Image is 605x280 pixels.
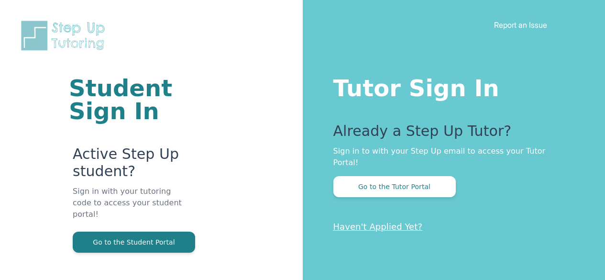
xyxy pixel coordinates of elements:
[73,232,195,253] button: Go to the Student Portal
[333,222,423,232] a: Haven't Applied Yet?
[333,73,567,100] h1: Tutor Sign In
[333,176,456,197] button: Go to the Tutor Portal
[494,20,547,30] a: Report an Issue
[73,146,188,186] p: Active Step Up student?
[333,146,567,168] p: Sign in to with your Step Up email to access your Tutor Portal!
[73,186,188,232] p: Sign in with your tutoring code to access your student portal!
[19,19,111,52] img: Step Up Tutoring horizontal logo
[333,123,567,146] p: Already a Step Up Tutor?
[333,182,456,191] a: Go to the Tutor Portal
[69,77,188,123] h1: Student Sign In
[73,237,195,246] a: Go to the Student Portal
